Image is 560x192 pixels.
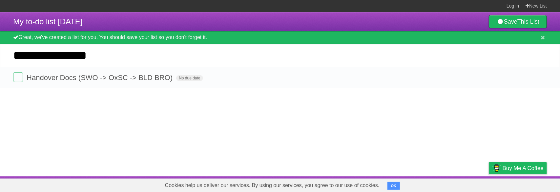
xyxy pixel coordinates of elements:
[489,162,547,174] a: Buy me a coffee
[458,178,472,190] a: Terms
[13,17,83,26] span: My to-do list [DATE]
[503,162,544,174] span: Buy me a coffee
[387,182,400,190] button: OK
[423,178,450,190] a: Developers
[158,179,386,192] span: Cookies help us deliver our services. By using our services, you agree to our use of cookies.
[13,72,23,82] label: Done
[517,18,539,25] b: This List
[176,75,203,81] span: No due date
[27,74,174,82] span: Handover Docs (SWO -> OxSC -> BLD BRO)
[489,15,547,28] a: SaveThis List
[480,178,497,190] a: Privacy
[492,162,501,174] img: Buy me a coffee
[506,178,547,190] a: Suggest a feature
[402,178,415,190] a: About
